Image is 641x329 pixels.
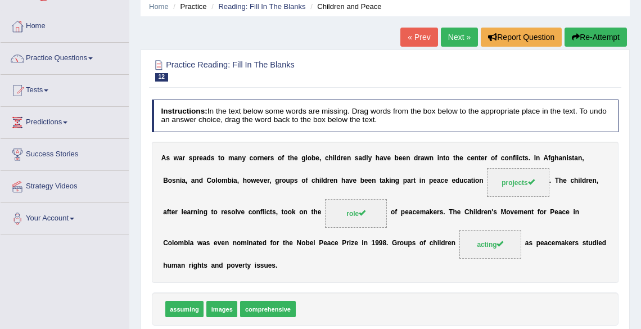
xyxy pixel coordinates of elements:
[301,177,305,184] b: o
[443,208,445,215] b: .
[364,177,368,184] b: e
[152,100,619,132] h4: In the text below some words are missing. Drag words from the box below to the appropriate place ...
[358,154,362,162] b: a
[407,177,411,184] b: a
[220,154,224,162] b: o
[193,208,197,215] b: n
[420,208,426,215] b: m
[355,154,359,162] b: s
[333,177,337,184] b: n
[536,154,540,162] b: n
[479,177,483,184] b: n
[211,154,215,162] b: s
[305,177,308,184] b: f
[395,154,399,162] b: b
[550,154,554,162] b: g
[475,154,479,162] b: n
[517,154,518,162] b: i
[549,177,551,184] b: .
[380,154,383,162] b: a
[437,154,439,162] b: i
[333,154,335,162] b: i
[176,177,180,184] b: n
[335,154,336,162] b: l
[575,208,579,215] b: n
[166,154,170,162] b: s
[433,208,437,215] b: e
[256,208,260,215] b: n
[343,154,347,162] b: e
[414,154,418,162] b: d
[484,208,487,215] b: e
[341,154,344,162] b: r
[270,154,274,162] b: s
[487,208,491,215] b: n
[382,177,386,184] b: a
[252,208,256,215] b: o
[421,154,425,162] b: a
[341,177,345,184] b: h
[187,208,191,215] b: a
[237,208,241,215] b: v
[349,177,353,184] b: v
[199,154,203,162] b: e
[383,154,387,162] b: v
[441,177,445,184] b: c
[186,177,187,184] b: ,
[311,208,313,215] b: t
[419,177,421,184] b: i
[264,208,266,215] b: i
[559,177,563,184] b: h
[453,208,457,215] b: h
[459,154,463,162] b: e
[266,208,270,215] b: c
[282,208,284,215] b: t
[473,208,475,215] b: i
[207,177,212,184] b: C
[169,208,171,215] b: t
[592,177,596,184] b: n
[455,177,459,184] b: d
[433,177,437,184] b: e
[250,154,254,162] b: c
[267,177,269,184] b: r
[1,171,129,199] a: Strategy Videos
[452,177,455,184] b: e
[197,208,199,215] b: i
[189,154,193,162] b: s
[391,177,395,184] b: n
[241,208,245,215] b: e
[195,177,198,184] b: n
[264,154,268,162] b: e
[376,154,380,162] b: h
[366,154,368,162] b: l
[199,177,203,184] b: d
[514,208,518,215] b: e
[554,154,558,162] b: h
[199,208,203,215] b: n
[242,154,246,162] b: y
[572,154,574,162] b: t
[429,177,433,184] b: p
[471,177,473,184] b: t
[179,154,183,162] b: a
[538,208,540,215] b: f
[1,43,129,71] a: Practice Questions
[319,154,321,162] b: ,
[294,177,298,184] b: s
[409,208,413,215] b: a
[511,208,514,215] b: v
[275,177,279,184] b: g
[228,177,232,184] b: b
[221,208,224,215] b: r
[580,177,582,184] b: l
[406,154,410,162] b: n
[192,154,196,162] b: p
[425,154,430,162] b: w
[282,154,284,162] b: f
[191,177,195,184] b: a
[1,75,129,103] a: Tests
[481,208,484,215] b: r
[568,154,572,162] b: s
[167,208,169,215] b: f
